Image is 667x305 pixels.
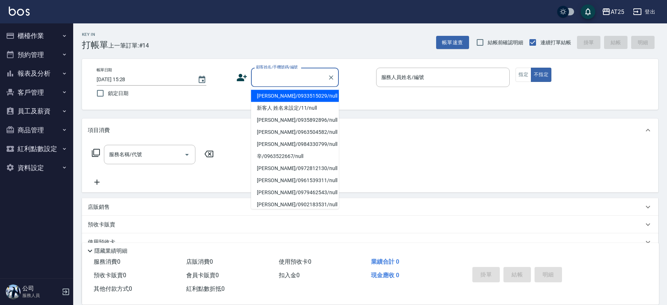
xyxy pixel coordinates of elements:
h3: 打帳單 [82,40,108,50]
span: 預收卡販賣 0 [94,272,126,279]
p: 服務人員 [22,292,60,299]
li: [PERSON_NAME]/0902183531/null [251,199,339,211]
li: [PERSON_NAME]/0972812130/null [251,162,339,174]
p: 項目消費 [88,127,110,134]
span: 扣入金 0 [279,272,300,279]
button: 不指定 [531,68,551,82]
span: 連續打單結帳 [540,39,571,46]
p: 隱藏業績明細 [94,247,127,255]
span: 紅利點數折抵 0 [186,285,225,292]
div: 項目消費 [82,118,658,142]
button: Open [181,149,193,161]
button: 商品管理 [3,121,70,140]
img: Person [6,285,20,299]
button: 報表及分析 [3,64,70,83]
p: 店販銷售 [88,203,110,211]
li: [PERSON_NAME]/0961539311/null [251,174,339,187]
span: 店販消費 0 [186,258,213,265]
button: 櫃檯作業 [3,26,70,45]
span: 上一筆訂單:#14 [108,41,149,50]
label: 顧客姓名/手機號碼/編號 [256,64,298,70]
button: 紅利點數設定 [3,139,70,158]
span: 會員卡販賣 0 [186,272,219,279]
li: 新客人 姓名未設定/11/null [251,102,339,114]
button: Clear [326,72,336,83]
span: 結帳前確認明細 [488,39,524,46]
div: 預收卡販賣 [82,216,658,233]
li: [PERSON_NAME]/0979462543/null [251,187,339,199]
p: 預收卡販賣 [88,221,115,229]
li: [PERSON_NAME]/0984330799/null [251,138,339,150]
h5: 公司 [22,285,60,292]
label: 帳單日期 [97,67,112,73]
li: [PERSON_NAME]/0933515029/null [251,90,339,102]
p: 使用預收卡 [88,238,115,246]
button: 員工及薪資 [3,102,70,121]
li: 辛/0963522667/null [251,150,339,162]
li: [PERSON_NAME]/0935892896/null [251,114,339,126]
button: save [581,4,595,19]
div: 使用預收卡 [82,233,658,251]
span: 其他付款方式 0 [94,285,132,292]
button: 指定 [516,68,531,82]
button: Choose date, selected date is 2025-08-22 [193,71,211,89]
button: AT25 [599,4,627,19]
div: AT25 [611,7,624,16]
span: 鎖定日期 [108,90,128,97]
button: 登出 [630,5,658,19]
li: [PERSON_NAME]/0963504582/null [251,126,339,138]
input: YYYY/MM/DD hh:mm [97,74,190,86]
span: 服務消費 0 [94,258,120,265]
button: 預約管理 [3,45,70,64]
div: 店販銷售 [82,198,658,216]
span: 業績合計 0 [371,258,399,265]
img: Logo [9,7,30,16]
span: 使用預收卡 0 [279,258,311,265]
button: 帳單速查 [436,36,469,49]
button: 客戶管理 [3,83,70,102]
button: 資料設定 [3,158,70,177]
h2: Key In [82,32,108,37]
span: 現金應收 0 [371,272,399,279]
